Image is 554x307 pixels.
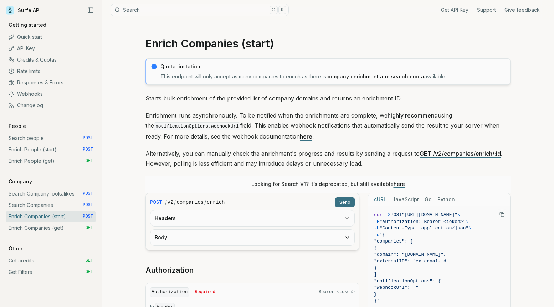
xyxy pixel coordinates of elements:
button: JavaScript [392,193,419,206]
code: v2 [168,199,174,206]
a: Authorization [145,265,194,275]
a: Surfe API [6,5,41,16]
a: Enrich People (start) POST [6,144,96,155]
h1: Enrich Companies (start) [145,37,511,50]
a: Search Companies POST [6,199,96,211]
p: Starts bulk enrichment of the provided list of company domains and returns an enrichment ID. [145,93,511,103]
a: Quick start [6,31,96,43]
a: GET /v2/companies/enrich/:id [420,150,501,157]
p: This endpoint will only accept as many companies to enrich as there is available [160,73,506,80]
button: Send [335,197,355,207]
kbd: K [278,6,286,14]
span: POST [83,214,93,219]
span: / [174,199,176,206]
span: { [374,245,377,251]
span: \ [457,212,460,218]
span: \ [468,225,471,231]
span: \ [466,219,468,224]
span: "webhookUrl": "" [374,285,419,290]
a: Get API Key [441,6,468,14]
a: Get credits GET [6,255,96,266]
button: Body [150,230,354,245]
p: Enrichment runs asynchronously. To be notified when the enrichments are complete, we using the fi... [145,110,511,141]
span: "domain": "[DOMAIN_NAME]", [374,252,446,257]
a: Rate limits [6,66,96,77]
button: Collapse Sidebar [85,5,96,16]
span: } [374,265,377,271]
a: API Key [6,43,96,54]
a: Search Company lookalikes POST [6,188,96,199]
span: "notificationOptions": { [374,279,441,284]
a: Get Filters GET [6,266,96,278]
span: POST [83,147,93,152]
p: Looking for Search V1? It’s deprecated, but still available [251,181,405,188]
a: Support [477,6,496,14]
button: Search⌘K [111,4,289,16]
a: company enrichment and search quota [326,73,424,79]
a: Enrich People (get) GET [6,155,96,167]
span: POST [83,191,93,197]
button: Copy Text [497,209,507,220]
button: cURL [374,193,386,206]
span: GET [85,225,93,231]
span: / [204,199,206,206]
span: POST [83,202,93,208]
span: POST [391,212,402,218]
a: Credits & Quotas [6,54,96,66]
span: Bearer <token> [319,289,355,295]
a: Enrich Companies (get) GET [6,222,96,234]
span: curl [374,212,385,218]
code: companies [176,199,204,206]
a: Give feedback [504,6,540,14]
p: Alternatively, you can manually check the enrichment's progress and results by sending a request ... [145,149,511,168]
span: Required [195,289,215,295]
button: Go [425,193,432,206]
span: } [374,292,377,297]
a: Responses & Errors [6,77,96,88]
span: "Authorization: Bearer <token>" [380,219,466,224]
span: "Content-Type: application/json" [380,225,469,231]
a: here [394,181,405,187]
a: Search people POST [6,132,96,144]
span: / [165,199,167,206]
span: "externalID": "external-id" [374,259,449,264]
p: Other [6,245,25,252]
span: POST [150,199,162,206]
code: Authorization [150,287,189,297]
p: Getting started [6,21,49,28]
span: -X [385,212,391,218]
p: Quota limitation [160,63,506,70]
a: Webhooks [6,88,96,100]
span: '{ [380,232,385,238]
span: "[URL][DOMAIN_NAME]" [402,212,457,218]
span: "companies": [ [374,239,413,244]
span: GET [85,258,93,264]
a: Enrich Companies (start) POST [6,211,96,222]
span: }' [374,298,380,303]
span: -d [374,232,380,238]
kbd: ⌘ [270,6,277,14]
span: GET [85,158,93,164]
code: enrich [207,199,225,206]
a: Changelog [6,100,96,111]
p: Company [6,178,35,185]
span: ], [374,272,380,277]
span: -H [374,225,380,231]
span: GET [85,269,93,275]
a: here [300,133,312,140]
span: POST [83,135,93,141]
button: Python [437,193,455,206]
button: Headers [150,210,354,226]
p: People [6,123,29,130]
code: notificationOptions.webhookUrl [154,122,240,130]
strong: highly recommend [388,112,438,119]
span: -H [374,219,380,224]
